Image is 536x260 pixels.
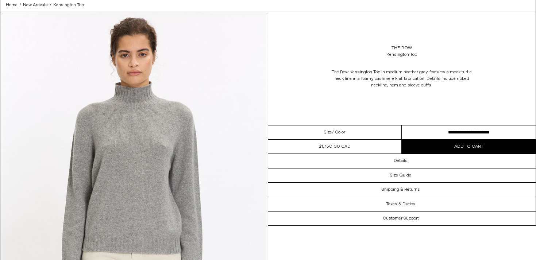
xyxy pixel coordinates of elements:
div: Kensington Top [386,51,417,58]
h3: Details [394,158,408,163]
div: $1,750.00 CAD [319,143,351,150]
span: / [19,2,21,8]
span: Add to cart [454,144,483,150]
span: / Color [332,129,345,136]
a: Home [6,2,18,8]
p: The Row Kensington Top in medium heather grey features a mock turtle neck line in a foamy cashmer... [329,65,475,92]
h3: Taxes & Duties [386,202,416,207]
a: The Row [392,45,412,51]
a: New Arrivals [23,2,48,8]
button: Add to cart [402,140,536,154]
span: / [50,2,51,8]
h3: Size Guide [390,173,411,178]
span: Size [324,129,332,136]
h3: Customer Support [383,216,419,221]
a: Kensington Top [53,2,84,8]
h3: Shipping & Returns [382,187,420,192]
